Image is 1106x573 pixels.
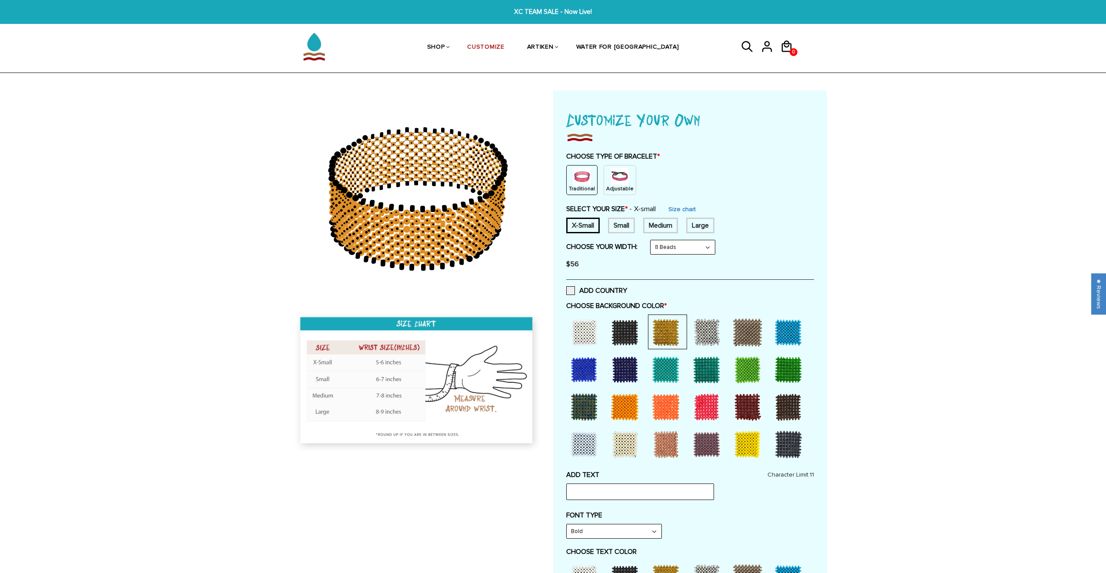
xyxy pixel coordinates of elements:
div: Sky Blue [771,315,810,349]
span: 0 [790,46,797,59]
div: Peacock [566,389,605,424]
span: X-small [629,205,656,213]
label: FONT TYPE [566,511,814,520]
div: 8 inches [686,218,714,233]
label: CHOOSE TYPE OF BRACELET [566,152,814,161]
div: Click to open Judge.me floating reviews tab [1091,273,1106,315]
div: Purple Rain [689,427,728,461]
label: SELECT YOUR SIZE [566,205,656,213]
img: string.PNG [611,168,628,185]
div: 7.5 inches [643,218,678,233]
div: Non String [566,165,598,195]
img: non-string.png [573,168,591,185]
div: Orange [648,389,687,424]
a: 0 [780,56,800,57]
div: String [604,165,636,195]
div: Yellow [730,427,769,461]
img: size_chart_new.png [292,310,542,454]
h1: Customize Your Own [566,108,814,131]
div: Light Orange [607,389,646,424]
div: Light Green [730,352,769,387]
label: ADD COUNTRY [566,286,627,295]
div: Turquoise [648,352,687,387]
div: Maroon [730,389,769,424]
a: SHOP [427,25,445,70]
div: Teal [689,352,728,387]
div: Steel [771,427,810,461]
label: CHOOSE TEXT COLOR [566,547,814,556]
div: White [566,315,605,349]
span: XC TEAM SALE - Now Live! [337,7,769,17]
span: Character Limit: [767,470,814,479]
span: 11 [810,471,814,478]
div: Gold [648,315,687,349]
p: Adjustable [606,185,634,192]
div: Silver [689,315,728,349]
a: ARTIKEN [527,25,554,70]
div: Cream [607,427,646,461]
div: Kenya Green [771,352,810,387]
p: Traditional [569,185,595,192]
div: 6 inches [566,218,600,233]
a: WATER FOR [GEOGRAPHIC_DATA] [576,25,679,70]
label: CHOOSE YOUR WIDTH: [566,242,638,251]
div: Grey [730,315,769,349]
img: imgboder_100x.png [566,131,593,143]
span: $56 [566,260,579,268]
div: Red [689,389,728,424]
div: Dark Blue [607,352,646,387]
a: CUSTOMIZE [467,25,504,70]
div: Brown [771,389,810,424]
div: Rose Gold [648,427,687,461]
a: Size chart [668,205,696,213]
div: 7 inches [608,218,635,233]
div: Bush Blue [566,352,605,387]
div: Black [607,315,646,349]
label: CHOOSE BACKGROUND COLOR [566,301,814,310]
div: Baby Blue [566,427,605,461]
